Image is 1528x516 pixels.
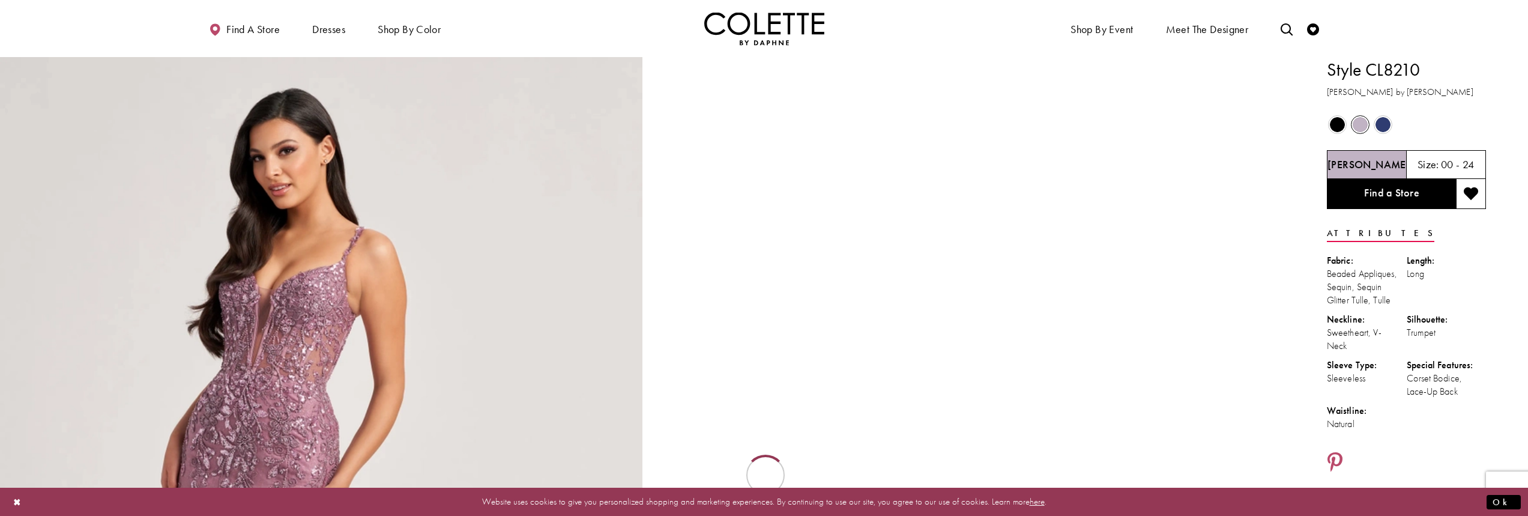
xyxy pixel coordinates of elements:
p: Website uses cookies to give you personalized shopping and marketing experiences. By continuing t... [86,494,1442,510]
span: Dresses [309,12,348,45]
div: Long [1407,267,1487,281]
h5: Chosen color [1327,159,1410,171]
div: Trumpet [1407,326,1487,339]
span: Size: [1418,157,1439,171]
a: Share using Pinterest - Opens in new tab [1327,452,1343,475]
div: Navy Blue [1372,114,1394,135]
h1: Style CL8210 [1327,57,1486,82]
div: Special Features: [1407,359,1487,372]
div: Sleeve Type: [1327,359,1407,372]
span: Dresses [312,23,345,35]
a: Toggle search [1278,12,1296,45]
span: Find a store [226,23,280,35]
div: Black [1327,114,1348,135]
div: Beaded Appliques, Sequin, Sequin Glitter Tulle, Tulle [1327,267,1407,307]
div: Waistline: [1327,404,1407,417]
button: Submit Dialog [1487,494,1521,509]
span: Shop By Event [1067,12,1136,45]
img: Colette by Daphne [704,12,824,45]
span: Shop by color [378,23,441,35]
h3: [PERSON_NAME] by [PERSON_NAME] [1327,85,1486,99]
div: Corset Bodice, Lace-Up Back [1407,372,1487,398]
a: Find a store [206,12,283,45]
div: Sweetheart, V-Neck [1327,326,1407,353]
a: Find a Store [1327,179,1456,209]
a: Check Wishlist [1304,12,1322,45]
video: Style CL8210 Colette by Daphne #1 autoplay loop mute video [648,57,1291,378]
button: Close Dialog [7,491,28,512]
button: Add to wishlist [1456,179,1486,209]
div: Silhouette: [1407,313,1487,326]
span: Meet the designer [1166,23,1249,35]
div: Fabric: [1327,254,1407,267]
span: Shop by color [375,12,444,45]
h5: 00 - 24 [1441,159,1475,171]
span: Shop By Event [1071,23,1133,35]
a: Visit Home Page [704,12,824,45]
div: Length: [1407,254,1487,267]
div: Heather [1350,114,1371,135]
a: here [1030,496,1045,508]
div: Sleeveless [1327,372,1407,385]
div: Neckline: [1327,313,1407,326]
div: Natural [1327,417,1407,431]
div: Product color controls state depends on size chosen [1327,114,1486,136]
a: Meet the designer [1163,12,1252,45]
a: Attributes [1327,225,1434,242]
